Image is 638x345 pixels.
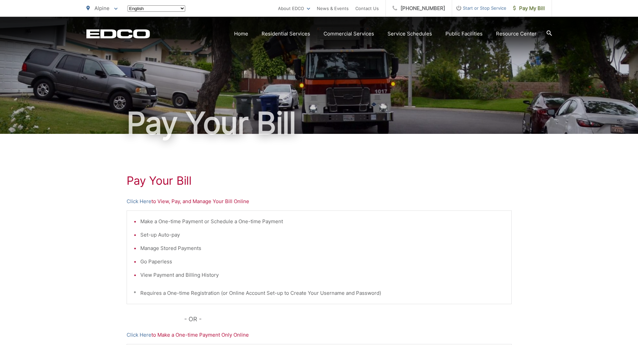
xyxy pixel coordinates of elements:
a: Home [234,30,248,38]
a: Commercial Services [324,30,374,38]
p: * Requires a One-time Registration (or Online Account Set-up to Create Your Username and Password) [134,289,505,297]
p: - OR - [184,314,512,324]
a: News & Events [317,4,349,12]
p: to Make a One-time Payment Only Online [127,331,512,339]
a: Click Here [127,331,151,339]
li: Set-up Auto-pay [140,231,505,239]
select: Select a language [128,5,185,12]
h1: Pay Your Bill [127,174,512,187]
li: View Payment and Billing History [140,271,505,279]
a: Click Here [127,197,151,205]
a: Public Facilities [445,30,483,38]
p: to View, Pay, and Manage Your Bill Online [127,197,512,205]
a: Residential Services [262,30,310,38]
a: EDCD logo. Return to the homepage. [86,29,150,38]
span: Pay My Bill [513,4,545,12]
a: Service Schedules [387,30,432,38]
a: Resource Center [496,30,537,38]
a: About EDCO [278,4,310,12]
h1: Pay Your Bill [86,106,552,140]
li: Make a One-time Payment or Schedule a One-time Payment [140,218,505,226]
a: Contact Us [355,4,379,12]
li: Go Paperless [140,258,505,266]
li: Manage Stored Payments [140,244,505,252]
span: Alpine [94,5,110,11]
